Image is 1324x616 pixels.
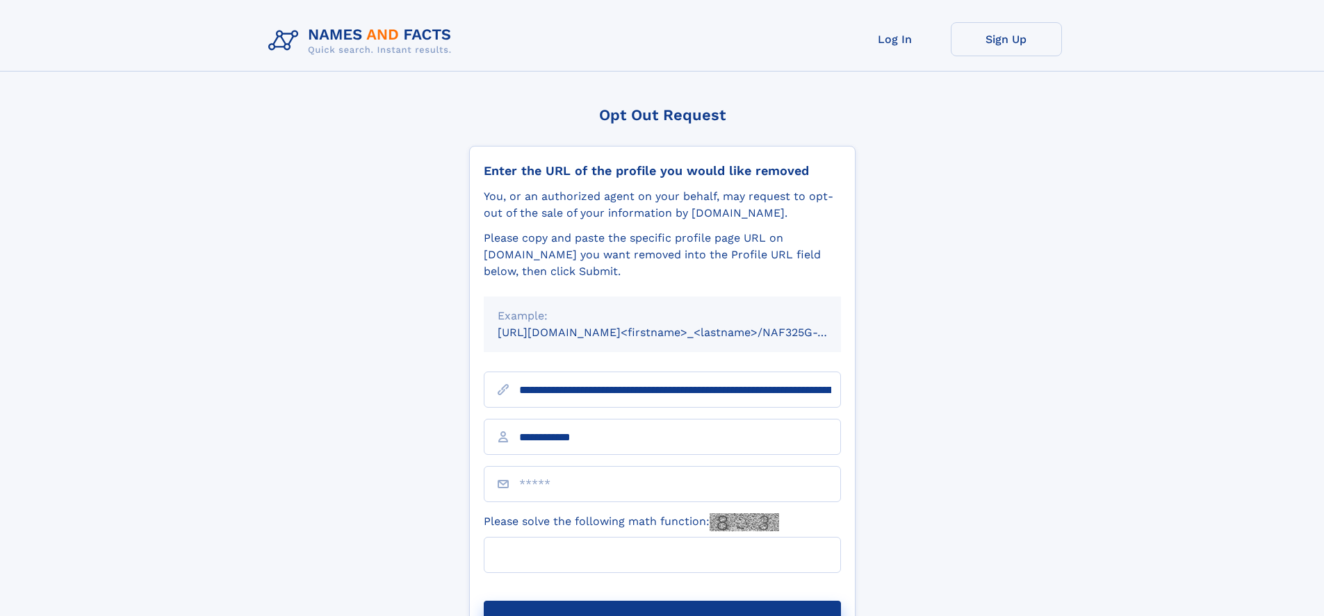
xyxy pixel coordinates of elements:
div: You, or an authorized agent on your behalf, may request to opt-out of the sale of your informatio... [484,188,841,222]
img: Logo Names and Facts [263,22,463,60]
small: [URL][DOMAIN_NAME]<firstname>_<lastname>/NAF325G-xxxxxxxx [498,326,867,339]
a: Sign Up [951,22,1062,56]
div: Example: [498,308,827,324]
a: Log In [840,22,951,56]
label: Please solve the following math function: [484,513,779,531]
div: Please copy and paste the specific profile page URL on [DOMAIN_NAME] you want removed into the Pr... [484,230,841,280]
div: Opt Out Request [469,106,856,124]
div: Enter the URL of the profile you would like removed [484,163,841,178]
